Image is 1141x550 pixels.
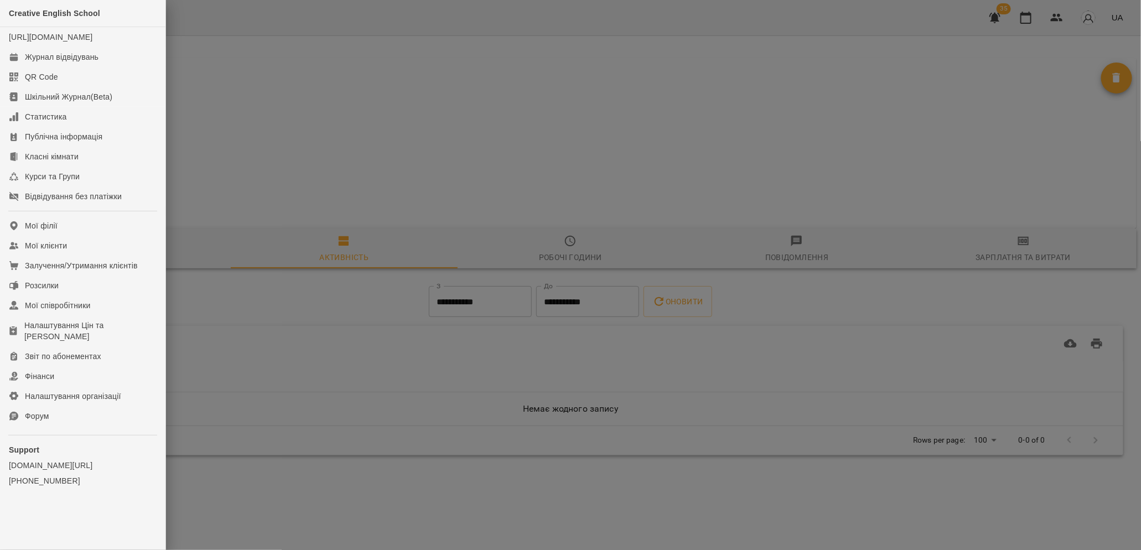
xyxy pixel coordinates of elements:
div: Відвідування без платіжки [25,191,122,202]
div: Публічна інформація [25,131,102,142]
div: Шкільний Журнал(Beta) [25,91,112,102]
div: Класні кімнати [25,151,79,162]
a: [DOMAIN_NAME][URL] [9,460,157,471]
div: Фінанси [25,371,54,382]
div: Розсилки [25,280,59,291]
p: Support [9,444,157,455]
a: [PHONE_NUMBER] [9,475,157,486]
a: [URL][DOMAIN_NAME] [9,33,92,41]
div: Залучення/Утримання клієнтів [25,260,138,271]
div: Мої співробітники [25,300,91,311]
div: Звіт по абонементах [25,351,101,362]
div: Налаштування організації [25,391,121,402]
div: Статистика [25,111,67,122]
div: Мої клієнти [25,240,67,251]
div: QR Code [25,71,58,82]
div: Форум [25,411,49,422]
div: Мої філії [25,220,58,231]
div: Налаштування Цін та [PERSON_NAME] [24,320,157,342]
div: Журнал відвідувань [25,51,98,63]
div: Курси та Групи [25,171,80,182]
span: Creative English School [9,9,100,18]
